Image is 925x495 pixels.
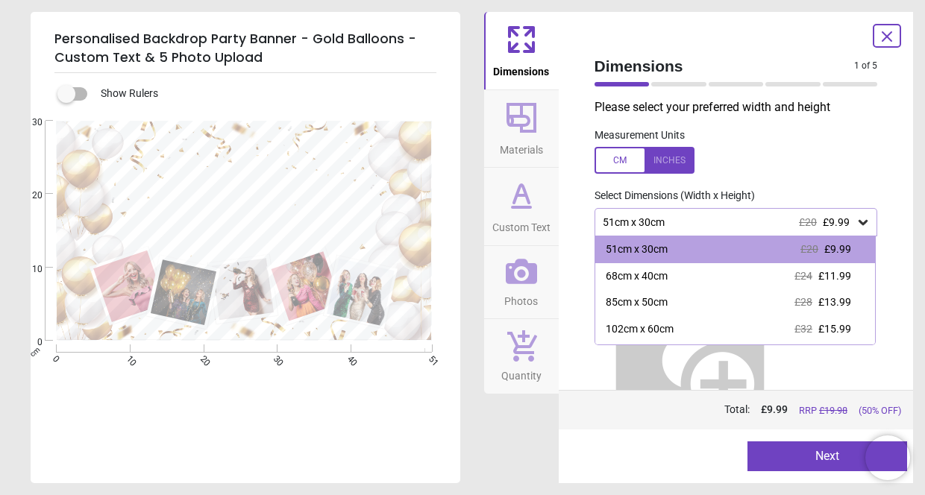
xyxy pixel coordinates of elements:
span: £13.99 [818,296,851,308]
span: £15.99 [818,323,851,335]
div: 68cm x 40cm [606,269,668,284]
span: cm [28,345,42,359]
div: 51cm x 30cm [601,216,856,229]
span: 0 [14,336,43,349]
span: 10 [14,263,43,276]
span: £28 [794,296,812,308]
button: Custom Text [484,168,559,245]
label: Select Dimensions (Width x Height) [583,189,755,204]
span: £ 19.98 [819,405,847,416]
button: Photos [484,246,559,319]
button: Quantity [484,319,559,394]
span: Materials [500,136,543,158]
span: RRP [799,404,847,417]
span: (50% OFF) [859,404,901,417]
div: 85cm x 50cm [606,295,668,310]
label: Measurement Units [595,128,685,143]
span: 1 of 5 [854,60,877,72]
span: 20 [14,189,43,202]
div: Total: [593,403,902,417]
span: Custom Text [492,213,551,236]
button: Dimensions [484,12,559,89]
span: £9.99 [823,216,850,228]
span: 9.99 [767,403,788,415]
div: 51cm x 30cm [606,242,668,257]
span: 30 [14,116,43,129]
div: 102cm x 60cm [606,322,674,337]
button: Materials [484,90,559,168]
span: Photos [504,287,538,309]
span: £11.99 [818,270,851,282]
button: Next [747,441,907,471]
span: £20 [799,216,817,228]
span: £32 [794,323,812,335]
div: Show Rulers [66,85,460,103]
span: Quantity [501,362,542,384]
p: Please select your preferred width and height [595,99,890,116]
img: Helper for size comparison [595,260,786,451]
span: Dimensions [493,57,549,80]
span: £9.99 [824,243,851,255]
span: £ [761,403,788,417]
span: £24 [794,270,812,282]
span: Dimensions [595,55,855,77]
h5: Personalised Backdrop Party Banner - Gold Balloons - Custom Text & 5 Photo Upload [54,24,436,73]
iframe: Brevo live chat [865,435,910,480]
span: £20 [800,243,818,255]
